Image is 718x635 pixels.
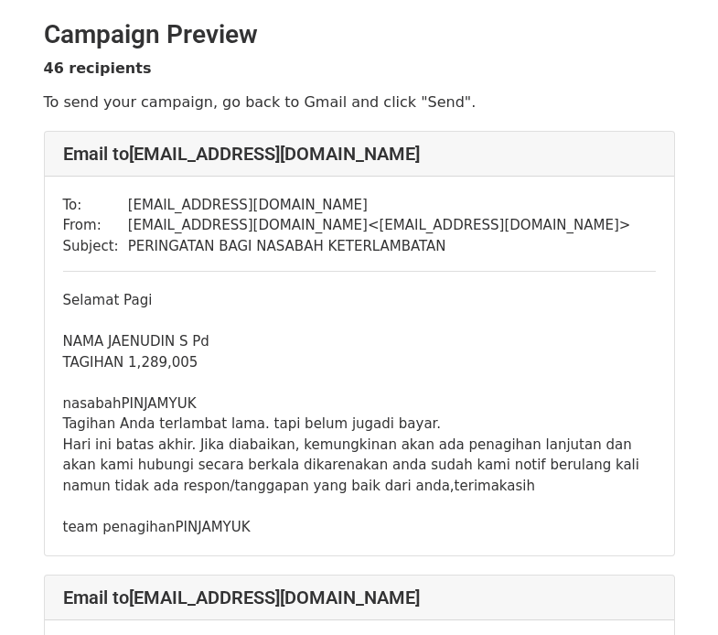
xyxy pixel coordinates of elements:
[381,415,436,432] span: di bayar
[63,215,128,236] td: From:
[44,92,675,112] p: To send your campaign, go back to Gmail and click "Send".
[63,236,128,257] td: Subject:
[63,195,128,216] td: To:
[128,195,631,216] td: [EMAIL_ADDRESS][DOMAIN_NAME]
[121,395,196,412] span: PINJAMYUK
[63,587,656,608] h4: Email to [EMAIL_ADDRESS][DOMAIN_NAME]
[128,215,631,236] td: [EMAIL_ADDRESS][DOMAIN_NAME] < [EMAIL_ADDRESS][DOMAIN_NAME] >
[63,290,656,537] div: Selamat Pagi NAMA JAENUDIN S Pd TAGIHAN 1,289,005 nasabah Tagihan Anda terlambat lama. tapi belum...
[44,19,675,50] h2: Campaign Preview
[128,236,631,257] td: PERINGATAN BAGI NASABAH KETERLAMBATAN
[44,59,152,77] strong: 46 recipients
[176,519,251,535] span: PINJAMYUK
[63,143,656,165] h4: Email to [EMAIL_ADDRESS][DOMAIN_NAME]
